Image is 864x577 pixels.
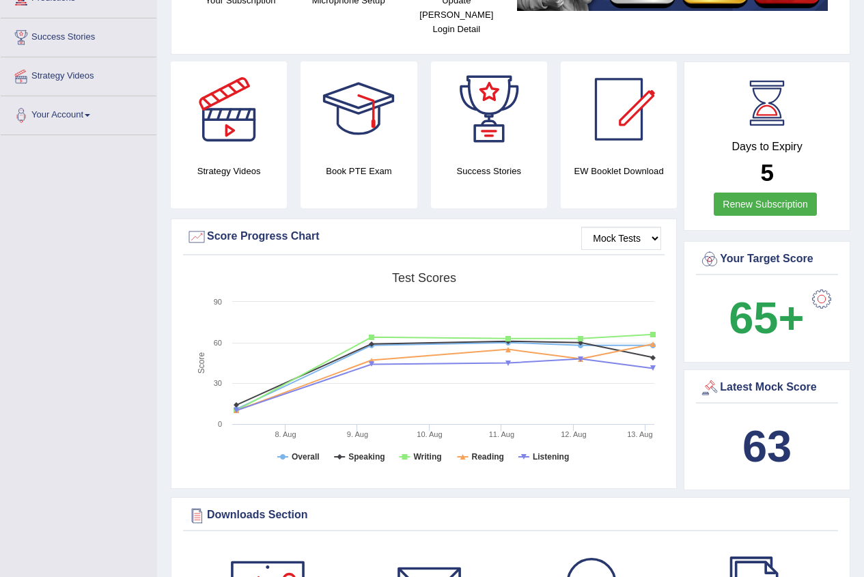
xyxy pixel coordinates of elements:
[699,378,835,398] div: Latest Mock Score
[742,421,792,471] b: 63
[292,452,320,462] tspan: Overall
[1,96,156,130] a: Your Account
[347,430,368,438] tspan: 9. Aug
[1,57,156,92] a: Strategy Videos
[714,193,817,216] a: Renew Subscription
[561,430,586,438] tspan: 12. Aug
[1,18,156,53] a: Success Stories
[197,352,206,374] tspan: Score
[214,298,222,306] text: 90
[561,164,677,178] h4: EW Booklet Download
[699,249,835,270] div: Your Target Score
[348,452,385,462] tspan: Speaking
[489,430,514,438] tspan: 11. Aug
[392,271,456,285] tspan: Test scores
[533,452,569,462] tspan: Listening
[275,430,296,438] tspan: 8. Aug
[186,227,661,247] div: Score Progress Chart
[186,505,835,526] div: Downloads Section
[413,452,441,462] tspan: Writing
[301,164,417,178] h4: Book PTE Exam
[214,379,222,387] text: 30
[214,339,222,347] text: 60
[472,452,504,462] tspan: Reading
[699,141,835,153] h4: Days to Expiry
[729,293,804,343] b: 65+
[760,159,773,186] b: 5
[171,164,287,178] h4: Strategy Videos
[218,420,222,428] text: 0
[627,430,652,438] tspan: 13. Aug
[417,430,442,438] tspan: 10. Aug
[431,164,547,178] h4: Success Stories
